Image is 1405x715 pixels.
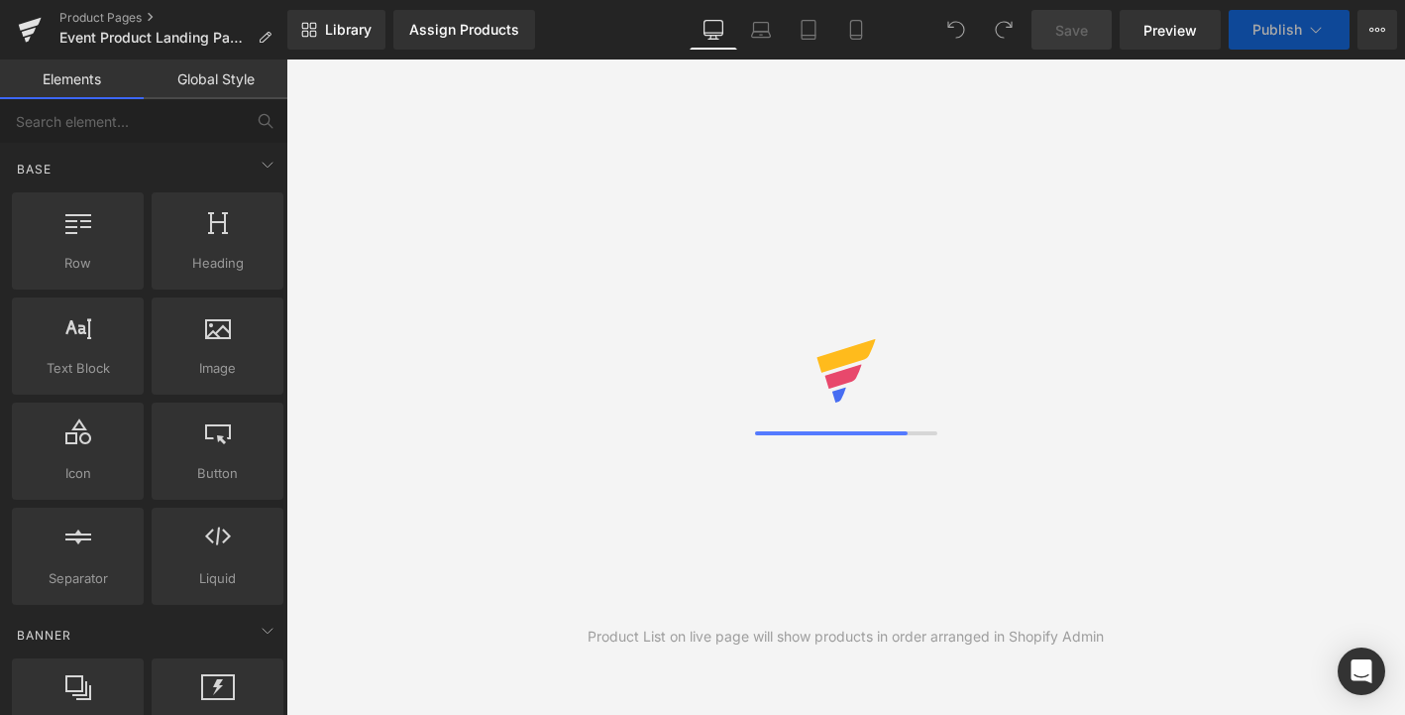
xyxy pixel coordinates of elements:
[1338,648,1385,695] div: Open Intercom Messenger
[59,30,250,46] span: Event Product Landing Page - CR 2025
[690,10,737,50] a: Desktop
[158,253,277,274] span: Heading
[158,568,277,589] span: Liquid
[984,10,1024,50] button: Redo
[1143,20,1197,41] span: Preview
[59,10,287,26] a: Product Pages
[144,60,287,99] a: Global Style
[325,21,372,39] span: Library
[936,10,976,50] button: Undo
[287,10,385,50] a: New Library
[15,626,73,645] span: Banner
[158,463,277,484] span: Button
[18,253,138,274] span: Row
[832,10,880,50] a: Mobile
[158,358,277,379] span: Image
[15,160,54,179] span: Base
[1252,22,1302,38] span: Publish
[588,626,1104,648] div: Product List on live page will show products in order arranged in Shopify Admin
[409,22,519,38] div: Assign Products
[1120,10,1221,50] a: Preview
[1357,10,1397,50] button: More
[785,10,832,50] a: Tablet
[18,358,138,379] span: Text Block
[1055,20,1088,41] span: Save
[18,463,138,484] span: Icon
[737,10,785,50] a: Laptop
[18,568,138,589] span: Separator
[1229,10,1350,50] button: Publish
